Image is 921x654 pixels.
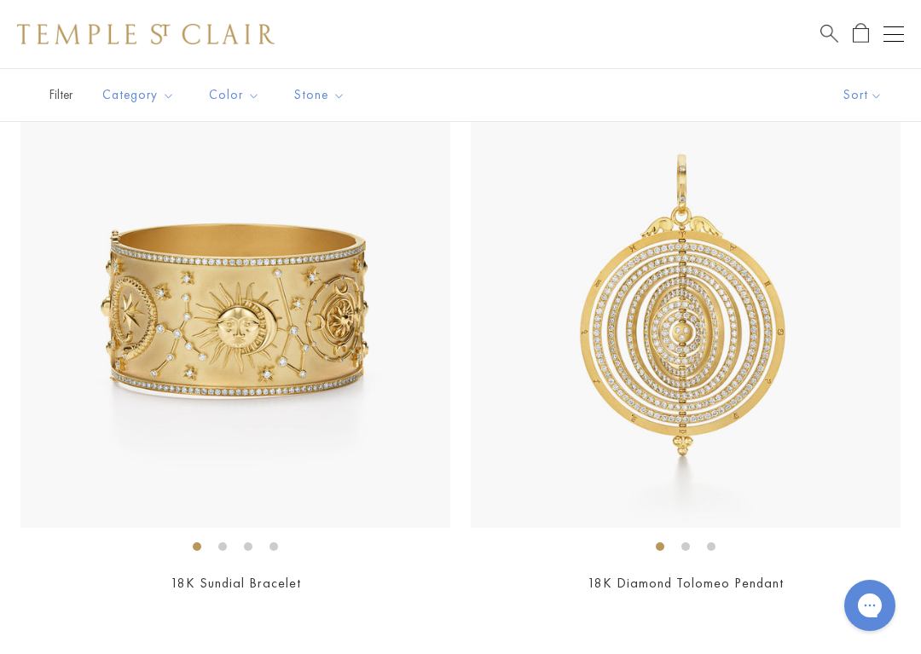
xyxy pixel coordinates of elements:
[20,98,450,528] img: 18K Sundial Bracelet
[820,23,838,44] a: Search
[17,24,275,44] img: Temple St. Clair
[286,84,358,106] span: Stone
[836,574,904,637] iframe: Gorgias live chat messenger
[883,24,904,44] button: Open navigation
[196,76,273,114] button: Color
[471,98,901,528] img: 18K Diamond Tolomeo Pendant
[853,23,869,44] a: Open Shopping Bag
[588,574,784,592] a: 18K Diamond Tolomeo Pendant
[200,84,273,106] span: Color
[281,76,358,114] button: Stone
[805,69,921,121] button: Show sort by
[94,84,188,106] span: Category
[90,76,188,114] button: Category
[171,574,301,592] a: 18K Sundial Bracelet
